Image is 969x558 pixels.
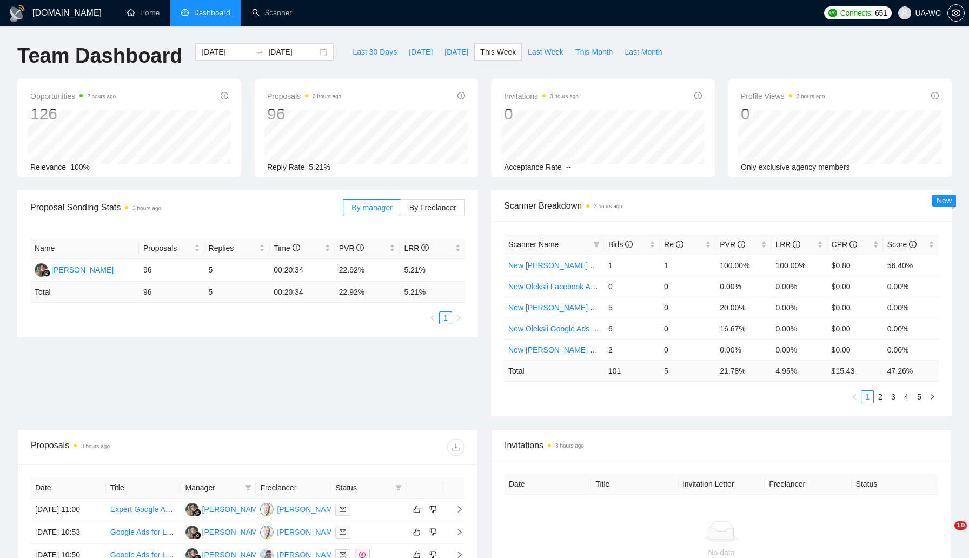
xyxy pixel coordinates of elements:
[715,255,771,276] td: 100.00%
[883,276,939,297] td: 0.00%
[309,163,330,171] span: 5.21%
[926,390,939,403] button: right
[508,324,784,333] a: New Oleksii Google Ads Ecomm - [GEOGRAPHIC_DATA]|[GEOGRAPHIC_DATA]
[505,439,938,452] span: Invitations
[457,92,465,99] span: info-circle
[875,7,887,19] span: 651
[17,43,182,69] h1: Team Dashboard
[849,241,857,248] span: info-circle
[256,477,331,499] th: Freelancer
[194,509,201,516] img: gigradar-bm.png
[413,528,421,536] span: like
[194,8,230,17] span: Dashboard
[43,269,50,277] img: gigradar-bm.png
[715,276,771,297] td: 0.00%
[204,259,270,282] td: 5
[252,8,292,17] a: searchScanner
[335,259,400,282] td: 22.92%
[900,391,912,403] a: 4
[106,499,181,521] td: Expert Google Ads Campaign Manager Needed
[604,276,660,297] td: 0
[929,394,935,400] span: right
[409,46,433,58] span: [DATE]
[70,163,90,171] span: 100%
[932,521,958,547] iframe: Intercom live chat
[421,244,429,251] span: info-circle
[87,94,116,99] time: 2 hours ago
[393,480,404,496] span: filter
[194,532,201,539] img: gigradar-bm.png
[913,391,925,403] a: 5
[185,527,264,536] a: LK[PERSON_NAME]
[771,276,827,297] td: 0.00%
[827,297,883,318] td: $0.00
[625,241,633,248] span: info-circle
[827,360,883,381] td: $ 15.43
[347,43,403,61] button: Last 30 Days
[569,43,619,61] button: This Month
[660,297,715,318] td: 0
[848,390,861,403] button: left
[255,48,264,56] span: to
[410,503,423,516] button: like
[504,360,604,381] td: Total
[429,528,437,536] span: dislike
[566,163,571,171] span: --
[452,311,465,324] button: right
[185,526,199,539] img: LK
[660,339,715,360] td: 0
[883,318,939,339] td: 0.00%
[427,503,440,516] button: dislike
[848,390,861,403] li: Previous Page
[528,46,563,58] span: Last Week
[429,315,436,321] span: left
[909,241,917,248] span: info-circle
[937,196,952,205] span: New
[35,263,48,277] img: LK
[901,9,908,17] span: user
[604,297,660,318] td: 5
[715,360,771,381] td: 21.78 %
[209,242,257,254] span: Replies
[447,528,463,536] span: right
[269,282,335,303] td: 00:20:34
[110,528,259,536] a: Google Ads for Law Firm (Criminal Defense)
[900,390,913,403] li: 4
[508,346,705,354] a: New [PERSON_NAME] Facebook Ads - EU+CH ex Nordic
[505,474,591,495] th: Date
[926,390,939,403] li: Next Page
[447,506,463,513] span: right
[447,439,464,456] button: download
[954,521,967,530] span: 10
[202,526,264,538] div: [PERSON_NAME]
[593,241,600,248] span: filter
[202,503,264,515] div: [PERSON_NAME]
[340,552,346,558] span: mail
[35,265,114,274] a: LK[PERSON_NAME]
[765,474,851,495] th: Freelancer
[30,104,116,124] div: 126
[715,297,771,318] td: 20.00%
[444,46,468,58] span: [DATE]
[409,203,456,212] span: By Freelancer
[591,236,602,253] span: filter
[608,240,633,249] span: Bids
[30,282,139,303] td: Total
[267,163,304,171] span: Reply Rate
[30,201,343,214] span: Proposal Sending Stats
[139,259,204,282] td: 96
[604,360,660,381] td: 101
[883,339,939,360] td: 0.00%
[883,297,939,318] td: 0.00%
[427,526,440,539] button: dislike
[403,43,439,61] button: [DATE]
[555,443,584,449] time: 3 hours ago
[269,259,335,282] td: 00:20:34
[797,94,825,99] time: 3 hours ago
[351,203,392,212] span: By manager
[139,238,204,259] th: Proposals
[874,390,887,403] li: 2
[267,104,341,124] div: 96
[741,163,850,171] span: Only exclusive agency members
[827,318,883,339] td: $0.00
